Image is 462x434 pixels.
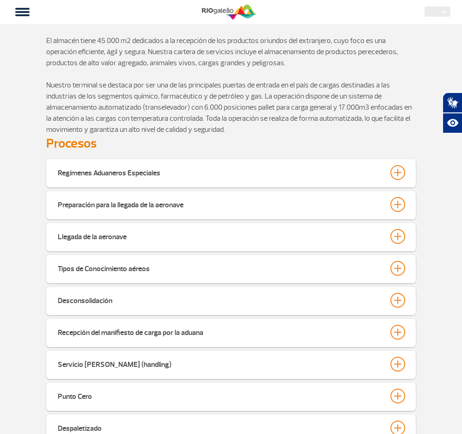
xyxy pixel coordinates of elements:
[57,260,405,276] button: Tipos de Conocimiento aéreos
[57,165,405,180] button: Regímenes Aduaneros Especiales
[46,35,416,135] p: El almacén tiene 45.000 m2 dedicados a la recepción de los productos oriundos del extranjero, cuy...
[57,324,405,340] button: Recepción del manifiesto de carga por la aduana
[443,93,462,133] div: Plugin de acessibilidade da Hand Talk.
[57,292,405,308] button: Desconsolidación
[443,93,462,113] button: Abrir tradutor de língua de sinais.
[443,113,462,133] button: Abrir recursos assistivos.
[57,229,405,244] button: Llegada de la aeronave
[57,388,405,404] button: Punto Cero
[58,421,102,434] div: Despaletizado
[46,135,416,152] h2: Procesos
[58,165,160,178] div: Regímenes Aduaneros Especiales
[58,197,183,210] div: Preparación para la llegada de la aeronave
[57,356,405,372] button: Servicio [PERSON_NAME] (handling)
[58,389,92,402] div: Punto Cero
[57,197,405,212] button: Preparación para la llegada de la aeronave
[58,261,150,274] div: Tipos de Conocimiento aéreos
[58,325,203,338] div: Recepción del manifiesto de carga por la aduana
[58,357,171,370] div: Servicio [PERSON_NAME] (handling)
[58,229,127,242] div: Llegada de la aeronave
[58,293,112,306] div: Desconsolidación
